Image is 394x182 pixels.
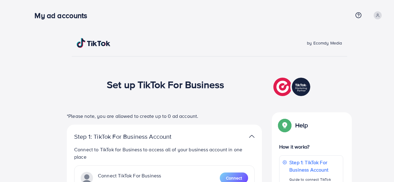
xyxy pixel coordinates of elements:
[307,40,342,46] span: by Ecomdy Media
[289,159,340,173] p: Step 1: TikTok For Business Account
[34,11,92,20] h3: My ad accounts
[279,143,343,150] p: How it works?
[77,38,111,48] img: TikTok
[273,76,312,98] img: TikTok partner
[74,146,255,161] p: Connect to TikTok for Business to access all of your business account in one place
[295,122,308,129] p: Help
[249,132,255,141] img: TikTok partner
[279,120,290,131] img: Popup guide
[67,112,262,120] p: *Please note, you are allowed to create up to 0 ad account.
[226,175,242,181] span: Connect
[107,79,224,90] h1: Set up TikTok For Business
[74,133,191,140] p: Step 1: TikTok For Business Account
